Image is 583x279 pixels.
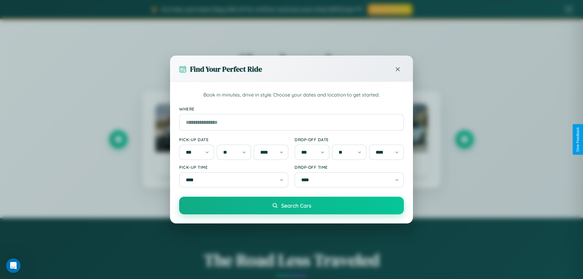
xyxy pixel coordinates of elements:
label: Drop-off Date [295,137,404,142]
span: Search Cars [281,202,311,209]
h3: Find Your Perfect Ride [190,64,262,74]
p: Book in minutes, drive in style. Choose your dates and location to get started. [179,91,404,99]
button: Search Cars [179,197,404,214]
label: Pick-up Time [179,165,288,170]
label: Pick-up Date [179,137,288,142]
label: Where [179,106,404,111]
label: Drop-off Time [295,165,404,170]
